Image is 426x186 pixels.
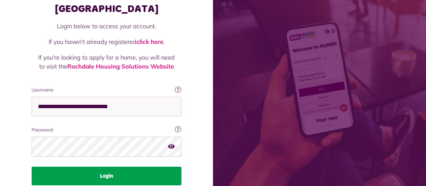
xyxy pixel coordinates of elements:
[38,37,175,46] p: If you haven't already registered .
[67,63,174,70] a: Rochdale Housing Solutions Website
[136,38,163,46] a: click here
[38,22,175,31] p: Login below to access your account.
[32,126,181,133] label: Password
[38,53,175,71] p: If you're looking to apply for a home, you will need to visit the
[32,87,181,93] label: Username
[32,167,181,185] button: Login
